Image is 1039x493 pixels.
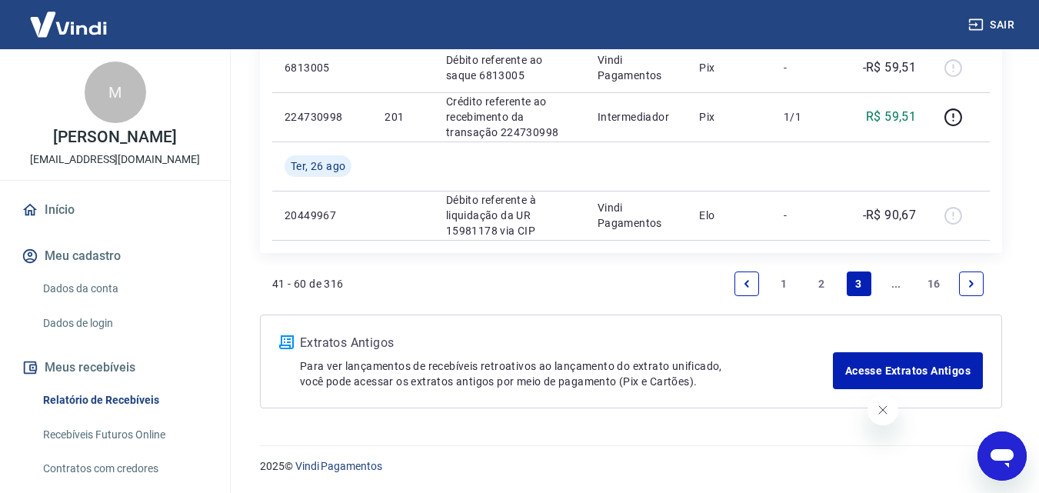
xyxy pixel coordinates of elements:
[863,58,917,77] p: -R$ 59,51
[285,60,360,75] p: 6813005
[977,431,1027,481] iframe: Botão para abrir a janela de mensagens
[598,109,675,125] p: Intermediador
[959,271,984,296] a: Next page
[809,271,834,296] a: Page 2
[847,271,871,296] a: Page 3 is your current page
[18,351,211,385] button: Meus recebíveis
[921,271,947,296] a: Page 16
[867,395,898,425] iframe: Fechar mensagem
[728,265,990,302] ul: Pagination
[18,1,118,48] img: Vindi
[965,11,1021,39] button: Sair
[598,52,675,83] p: Vindi Pagamentos
[37,308,211,339] a: Dados de login
[30,152,200,168] p: [EMAIL_ADDRESS][DOMAIN_NAME]
[866,108,916,126] p: R$ 59,51
[295,460,382,472] a: Vindi Pagamentos
[9,11,129,23] span: Olá! Precisa de ajuda?
[291,158,345,174] span: Ter, 26 ago
[37,419,211,451] a: Recebíveis Futuros Online
[734,271,759,296] a: Previous page
[784,60,829,75] p: -
[784,109,829,125] p: 1/1
[285,208,360,223] p: 20449967
[699,109,759,125] p: Pix
[446,52,573,83] p: Débito referente ao saque 6813005
[699,208,759,223] p: Elo
[18,239,211,273] button: Meu cadastro
[37,453,211,485] a: Contratos com credores
[260,458,1002,475] p: 2025 ©
[884,271,908,296] a: Jump forward
[300,358,833,389] p: Para ver lançamentos de recebíveis retroativos ao lançamento do extrato unificado, você pode aces...
[772,271,797,296] a: Page 1
[85,62,146,123] div: M
[37,385,211,416] a: Relatório de Recebíveis
[53,129,176,145] p: [PERSON_NAME]
[446,94,573,140] p: Crédito referente ao recebimento da transação 224730998
[833,352,983,389] a: Acesse Extratos Antigos
[446,192,573,238] p: Débito referente à liquidação da UR 15981178 via CIP
[784,208,829,223] p: -
[272,276,344,291] p: 41 - 60 de 316
[385,109,421,125] p: 201
[37,273,211,305] a: Dados da conta
[300,334,833,352] p: Extratos Antigos
[285,109,360,125] p: 224730998
[863,206,917,225] p: -R$ 90,67
[18,193,211,227] a: Início
[279,335,294,349] img: ícone
[598,200,675,231] p: Vindi Pagamentos
[699,60,759,75] p: Pix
